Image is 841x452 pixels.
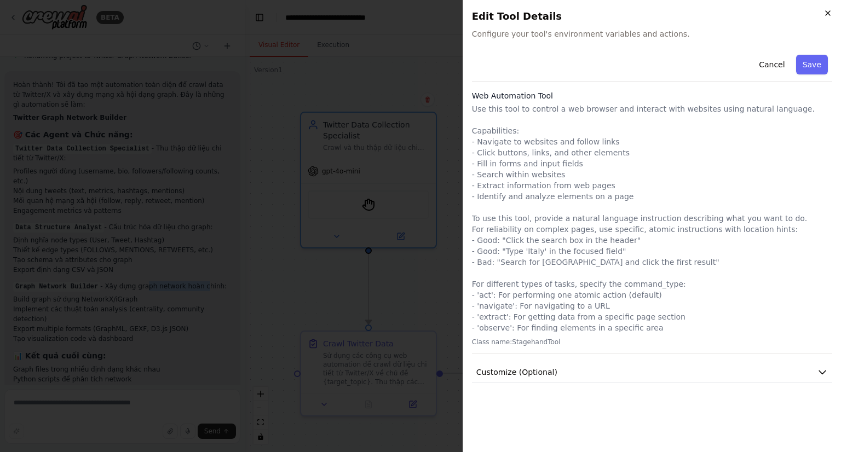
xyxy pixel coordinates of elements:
[472,103,832,333] p: Use this tool to control a web browser and interact with websites using natural language. Capabil...
[472,90,832,101] h3: Web Automation Tool
[752,55,791,74] button: Cancel
[472,338,832,346] p: Class name: StagehandTool
[476,367,557,378] span: Customize (Optional)
[472,362,832,383] button: Customize (Optional)
[472,9,832,24] h2: Edit Tool Details
[472,28,832,39] span: Configure your tool's environment variables and actions.
[796,55,828,74] button: Save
